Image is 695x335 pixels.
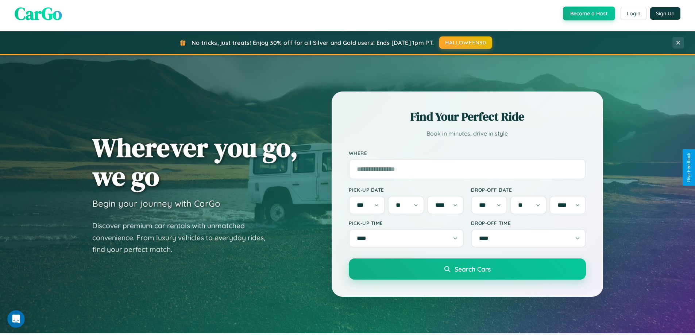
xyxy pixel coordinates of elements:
span: CarGo [15,1,62,26]
button: Login [621,7,646,20]
p: Book in minutes, drive in style [349,128,586,139]
div: Give Feedback [686,153,691,182]
span: Search Cars [455,265,491,273]
span: No tricks, just treats! Enjoy 30% off for all Silver and Gold users! Ends [DATE] 1pm PT. [192,39,434,46]
button: Search Cars [349,258,586,280]
label: Pick-up Date [349,187,464,193]
button: Sign Up [650,7,680,20]
button: HALLOWEEN30 [439,36,492,49]
label: Pick-up Time [349,220,464,226]
label: Drop-off Time [471,220,586,226]
p: Discover premium car rentals with unmatched convenience. From luxury vehicles to everyday rides, ... [92,220,275,256]
label: Where [349,150,586,156]
label: Drop-off Date [471,187,586,193]
h2: Find Your Perfect Ride [349,109,586,125]
h1: Wherever you go, we go [92,133,298,191]
button: Become a Host [563,7,615,20]
iframe: Intercom live chat [7,310,25,328]
h3: Begin your journey with CarGo [92,198,220,209]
